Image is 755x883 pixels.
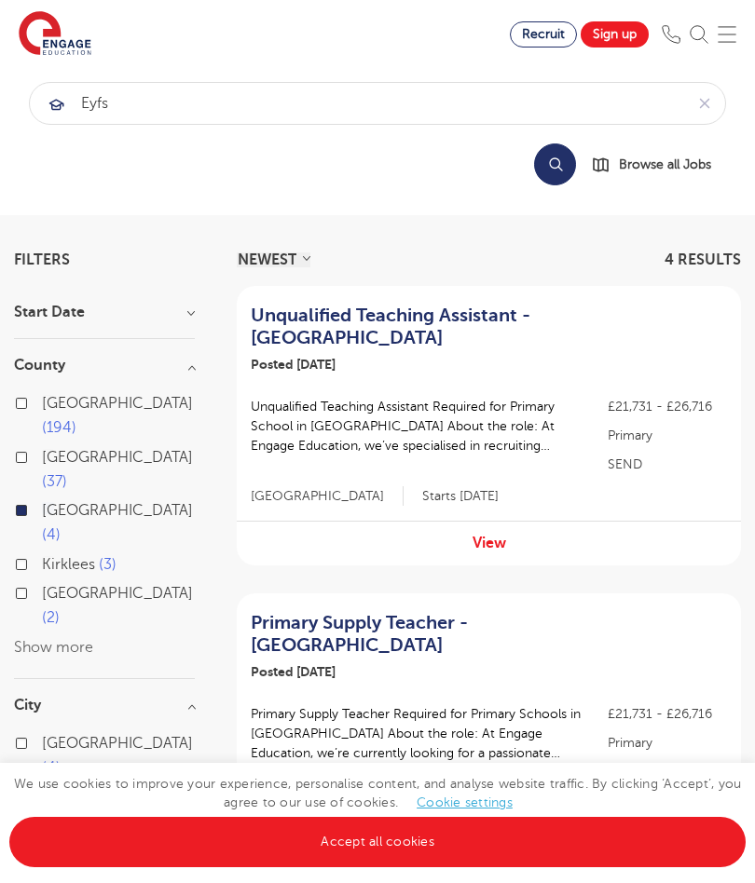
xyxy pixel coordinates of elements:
[29,82,726,125] div: Submit
[99,556,117,573] span: 3
[42,735,193,752] span: [GEOGRAPHIC_DATA]
[683,83,725,124] button: Clear
[662,25,680,44] img: Phone
[510,21,577,48] a: Recruit
[42,419,76,436] span: 194
[42,526,61,543] span: 4
[690,25,708,44] img: Search
[42,395,193,412] span: [GEOGRAPHIC_DATA]
[251,704,589,763] p: Primary Supply Teacher Required for Primary Schools in [GEOGRAPHIC_DATA] About the role: At Engag...
[534,143,576,185] button: Search
[19,11,91,58] img: Engage Education
[42,585,193,602] span: [GEOGRAPHIC_DATA]
[581,21,649,48] a: Sign up
[42,473,67,490] span: 37
[608,397,727,416] p: £21,731 - £26,716
[42,556,95,573] span: Kirklees
[9,817,746,867] a: Accept all cookies
[251,397,589,455] p: Unqualified Teaching Assistant Required for Primary School in [GEOGRAPHIC_DATA] About the role: A...
[619,154,711,175] span: Browse all Jobs
[42,449,54,461] input: [GEOGRAPHIC_DATA] 37
[608,762,727,781] p: Long Term
[42,502,193,519] span: [GEOGRAPHIC_DATA]
[9,777,746,849] span: We use cookies to improve your experience, personalise content, and analyse website traffic. By c...
[42,556,54,568] input: Kirklees 3
[14,358,195,373] h3: County
[42,502,54,514] input: [GEOGRAPHIC_DATA] 4
[14,305,195,319] h3: Start Date
[42,449,193,466] span: [GEOGRAPHIC_DATA]
[42,395,54,407] input: [GEOGRAPHIC_DATA] 194
[251,305,584,349] a: Unqualified Teaching Assistant - [GEOGRAPHIC_DATA]
[522,27,565,41] span: Recruit
[473,535,506,551] a: View
[251,612,584,657] a: Primary Supply Teacher - [GEOGRAPHIC_DATA]
[42,609,60,626] span: 2
[665,251,741,268] span: 4 RESULTS
[608,733,727,753] p: Primary
[608,426,727,445] p: Primary
[417,795,513,809] a: Cookie settings
[251,664,336,679] span: Posted [DATE]
[591,154,726,175] a: Browse all Jobs
[42,735,54,747] input: [GEOGRAPHIC_DATA] 4
[251,357,336,372] span: Posted [DATE]
[608,704,727,724] p: £21,731 - £26,716
[42,759,61,776] span: 4
[14,698,195,713] h3: City
[14,639,93,656] button: Show more
[718,25,736,44] img: Mobile Menu
[14,252,70,267] span: Filters
[30,83,683,124] input: Submit
[608,455,727,474] p: SEND
[42,585,54,597] input: [GEOGRAPHIC_DATA] 2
